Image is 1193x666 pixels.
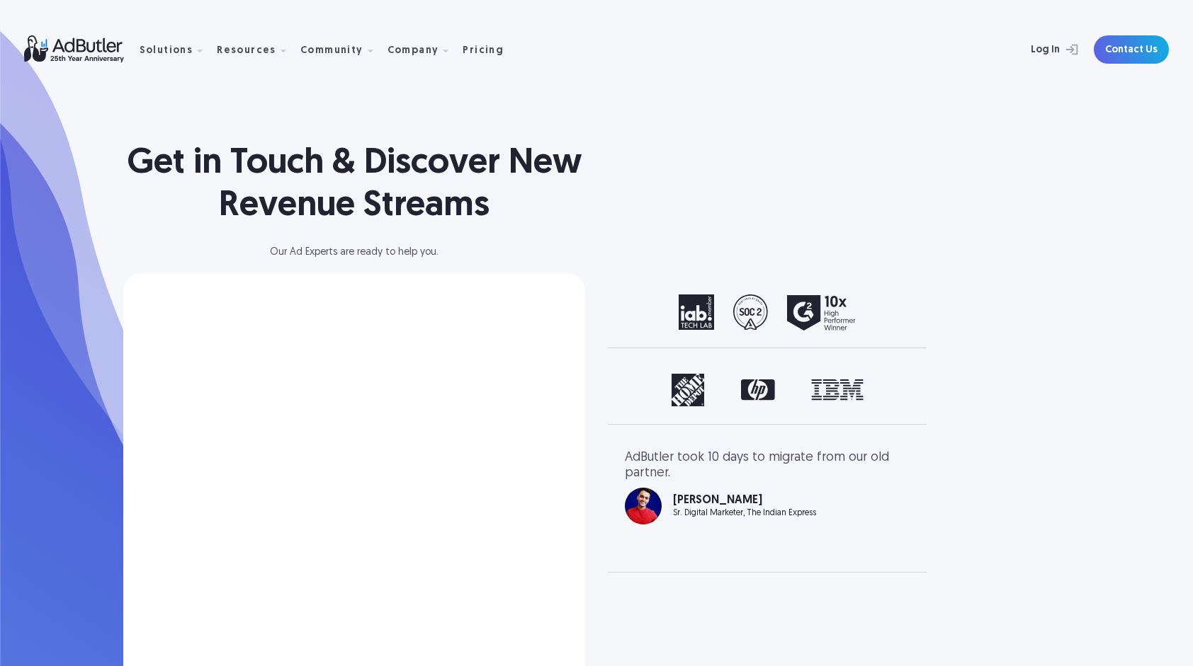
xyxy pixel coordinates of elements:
[123,143,585,228] h1: Get in Touch & Discover New Revenue Streams
[625,374,910,407] div: 1 of 3
[625,450,910,555] div: carousel
[673,509,816,517] div: Sr. Digital Marketer, The Indian Express
[463,46,504,56] div: Pricing
[140,28,215,72] div: Solutions
[388,46,439,56] div: Company
[463,43,515,56] a: Pricing
[1094,35,1169,64] a: Contact Us
[123,248,585,258] div: Our Ad Experts are ready to help you.
[673,495,816,506] div: [PERSON_NAME]
[853,450,910,555] div: next slide
[217,28,298,72] div: Resources
[625,374,910,407] div: carousel
[853,294,910,331] div: next slide
[625,450,910,524] div: 1 of 3
[853,374,910,407] div: next slide
[625,294,910,331] div: carousel
[388,28,460,72] div: Company
[625,450,910,481] div: AdButler took 10 days to migrate from our old partner.
[300,28,385,72] div: Community
[140,46,193,56] div: Solutions
[993,35,1085,64] a: Log In
[300,46,363,56] div: Community
[217,46,276,56] div: Resources
[625,294,910,331] div: 1 of 2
